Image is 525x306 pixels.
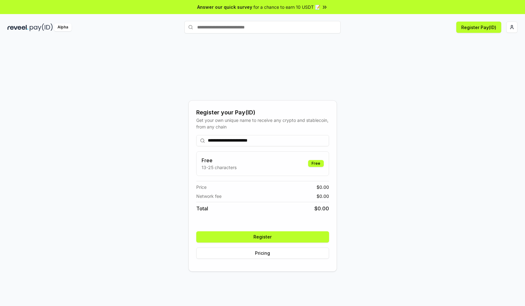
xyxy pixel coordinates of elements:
span: $ 0.00 [317,184,329,190]
div: Register your Pay(ID) [196,108,329,117]
span: for a chance to earn 10 USDT 📝 [253,4,320,10]
span: Total [196,205,208,212]
span: Price [196,184,207,190]
button: Register Pay(ID) [456,22,501,33]
span: Answer our quick survey [197,4,252,10]
div: Get your own unique name to receive any crypto and stablecoin, from any chain [196,117,329,130]
p: 13-25 characters [202,164,237,171]
span: Network fee [196,193,222,199]
img: pay_id [30,23,53,31]
div: Free [308,160,324,167]
h3: Free [202,157,237,164]
button: Pricing [196,248,329,259]
button: Register [196,231,329,243]
img: reveel_dark [7,23,28,31]
span: $ 0.00 [317,193,329,199]
div: Alpha [54,23,72,31]
span: $ 0.00 [314,205,329,212]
